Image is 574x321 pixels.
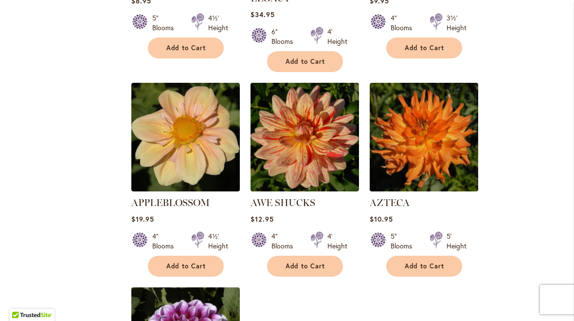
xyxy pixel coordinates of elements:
[131,197,210,208] a: APPLEBLOSSOM
[447,13,466,33] div: 3½' Height
[131,214,154,224] span: $19.95
[391,231,418,251] div: 5" Blooms
[251,83,359,191] img: AWE SHUCKS
[267,51,343,72] button: Add to Cart
[286,57,325,66] span: Add to Cart
[327,27,347,46] div: 4' Height
[267,256,343,277] button: Add to Cart
[370,184,478,193] a: AZTECA
[131,184,240,193] a: APPLEBLOSSOM
[405,262,445,270] span: Add to Cart
[251,197,315,208] a: AWE SHUCKS
[166,262,206,270] span: Add to Cart
[152,231,179,251] div: 4" Blooms
[152,13,179,33] div: 5" Blooms
[166,44,206,52] span: Add to Cart
[327,231,347,251] div: 4' Height
[391,13,418,33] div: 4" Blooms
[370,197,410,208] a: AZTECA
[131,83,240,191] img: APPLEBLOSSOM
[251,10,275,19] span: $34.95
[7,286,35,314] iframe: Launch Accessibility Center
[148,256,224,277] button: Add to Cart
[386,256,462,277] button: Add to Cart
[208,231,228,251] div: 4½' Height
[386,38,462,58] button: Add to Cart
[370,83,478,191] img: AZTECA
[251,184,359,193] a: AWE SHUCKS
[286,262,325,270] span: Add to Cart
[447,231,466,251] div: 5' Height
[251,214,274,224] span: $12.95
[208,13,228,33] div: 4½' Height
[405,44,445,52] span: Add to Cart
[148,38,224,58] button: Add to Cart
[271,231,299,251] div: 4" Blooms
[370,214,393,224] span: $10.95
[271,27,299,46] div: 6" Blooms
